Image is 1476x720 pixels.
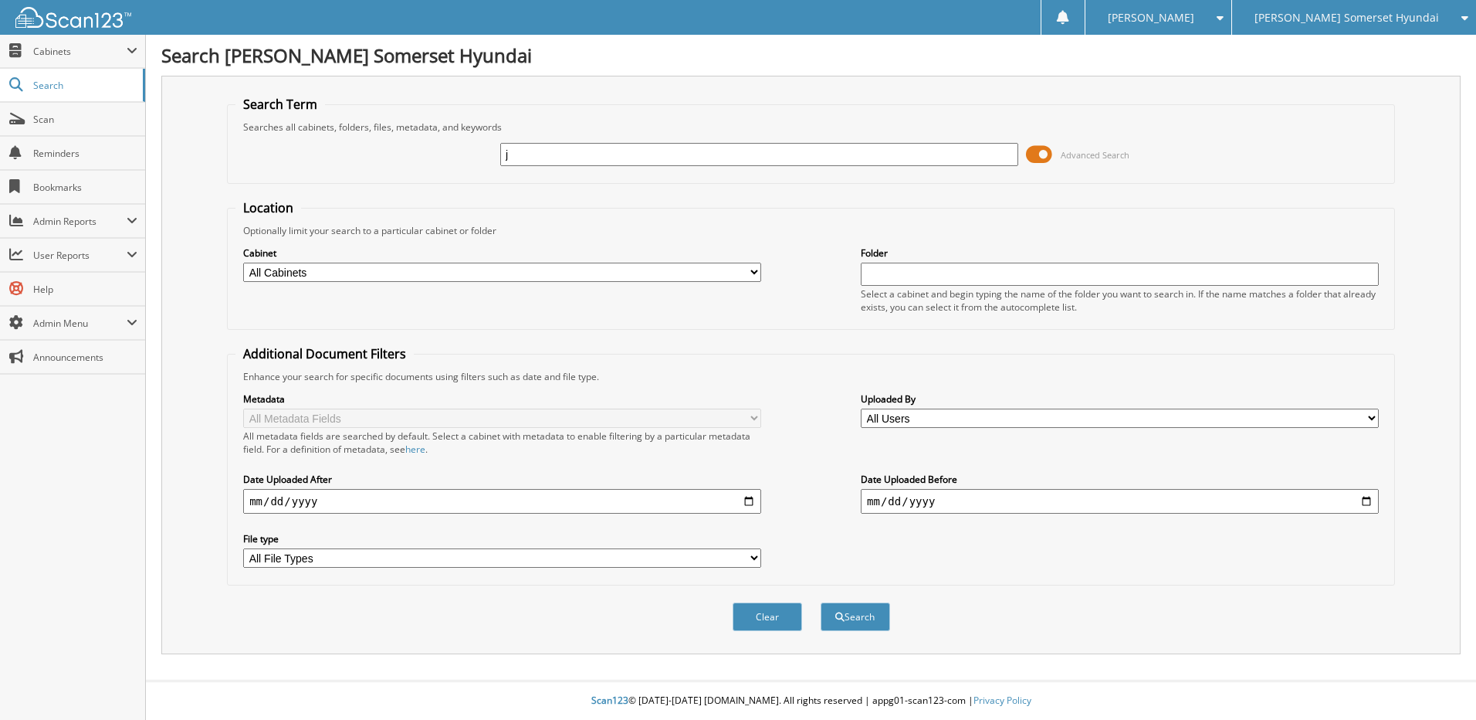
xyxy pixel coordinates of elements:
span: Search [33,79,135,92]
div: Select a cabinet and begin typing the name of the folder you want to search in. If the name match... [861,287,1379,314]
span: User Reports [33,249,127,262]
span: [PERSON_NAME] Somerset Hyundai [1254,13,1439,22]
span: Admin Menu [33,317,127,330]
span: Admin Reports [33,215,127,228]
div: © [DATE]-[DATE] [DOMAIN_NAME]. All rights reserved | appg01-scan123-com | [146,682,1476,720]
span: [PERSON_NAME] [1108,13,1194,22]
legend: Location [235,199,301,216]
img: scan123-logo-white.svg [15,7,131,28]
label: Folder [861,246,1379,260]
span: Help [33,283,137,296]
span: Advanced Search [1061,149,1129,161]
span: Reminders [33,147,137,160]
span: Announcements [33,351,137,364]
label: File type [243,532,761,545]
a: Privacy Policy [973,694,1031,707]
div: Optionally limit your search to a particular cabinet or folder [235,224,1386,237]
div: Searches all cabinets, folders, files, metadata, and keywords [235,121,1386,134]
legend: Additional Document Filters [235,345,414,362]
a: here [405,443,425,456]
button: Clear [733,603,802,631]
label: Date Uploaded Before [861,473,1379,486]
input: end [861,489,1379,514]
label: Cabinet [243,246,761,260]
input: start [243,489,761,514]
button: Search [821,603,890,631]
label: Uploaded By [861,392,1379,406]
span: Cabinets [33,45,127,58]
h1: Search [PERSON_NAME] Somerset Hyundai [161,42,1461,68]
label: Metadata [243,392,761,406]
span: Scan123 [591,694,628,707]
div: All metadata fields are searched by default. Select a cabinet with metadata to enable filtering b... [243,430,761,456]
span: Scan [33,113,137,126]
label: Date Uploaded After [243,473,761,486]
legend: Search Term [235,96,325,113]
div: Enhance your search for specific documents using filters such as date and file type. [235,370,1386,383]
span: Bookmarks [33,181,137,194]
